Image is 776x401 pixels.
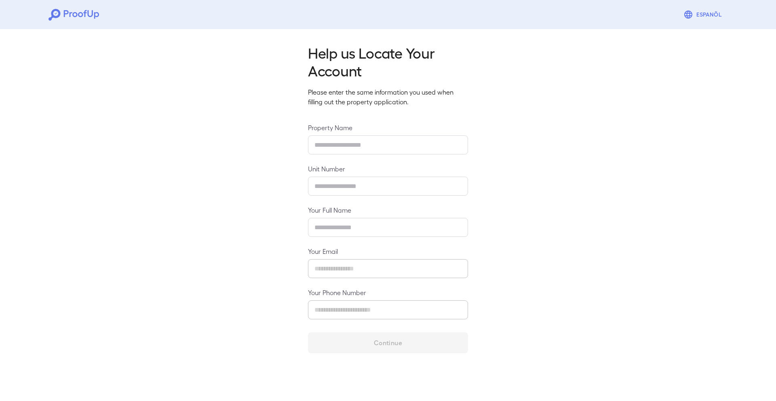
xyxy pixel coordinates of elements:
[308,164,468,173] label: Unit Number
[308,247,468,256] label: Your Email
[308,123,468,132] label: Property Name
[308,288,468,297] label: Your Phone Number
[308,44,468,79] h2: Help us Locate Your Account
[680,6,727,23] button: Espanõl
[308,87,468,107] p: Please enter the same information you used when filling out the property application.
[308,205,468,215] label: Your Full Name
